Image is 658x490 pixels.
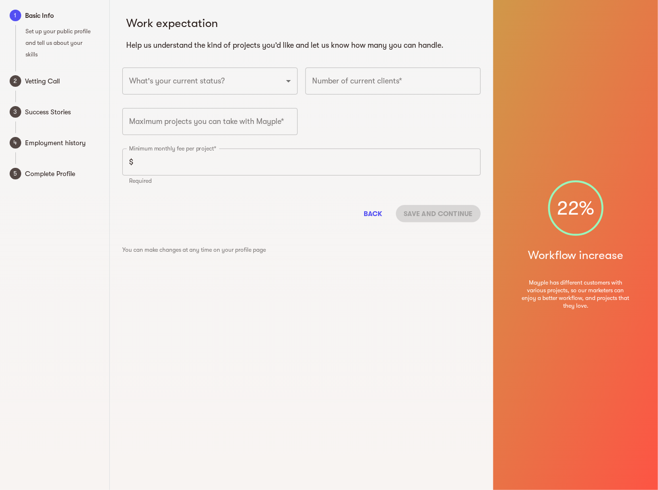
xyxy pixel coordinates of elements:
[26,28,91,58] span: Set up your public profile and tell us about your skills
[357,205,388,222] button: Back
[528,247,623,263] h5: Workflow increase
[361,208,384,219] span: Back
[126,39,477,52] h6: Help us understand the kind of projects you’d like and let us know how many you can handle.
[126,15,477,31] h5: Work expectation
[25,10,100,21] span: Basic Info
[122,246,266,253] span: You can make changes at any time on your profile page
[520,279,632,310] span: Mayple has different customers with various projects, so our marketers can enjoy a better workflo...
[25,75,100,87] span: Vetting Call
[557,195,594,222] h3: 22%
[129,177,474,185] p: Required
[14,12,17,19] text: 1
[129,156,133,168] p: $
[25,168,100,179] span: Complete Profile
[14,170,17,177] text: 5
[14,139,17,146] text: 4
[14,109,17,115] text: 3
[25,106,100,118] span: Success Stories
[14,78,17,84] text: 2
[25,137,100,149] span: Employment history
